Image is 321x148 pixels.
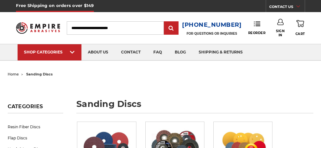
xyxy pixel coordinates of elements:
span: sanding discs [26,72,53,76]
a: contact [115,44,147,60]
h1: sanding discs [76,100,313,113]
span: Reorder [248,31,266,35]
span: Sign In [274,29,287,37]
a: about us [81,44,115,60]
a: shipping & returns [192,44,249,60]
a: Flap Discs [8,132,64,144]
h5: Categories [8,103,64,113]
div: SHOP CATEGORIES [24,50,75,54]
a: faq [147,44,168,60]
a: Cart [295,19,305,37]
a: [PHONE_NUMBER] [182,20,242,30]
img: Empire Abrasives [16,19,60,37]
a: Resin Fiber Discs [8,121,64,132]
span: Cart [295,32,305,36]
a: home [8,72,19,76]
a: Reorder [248,21,266,35]
a: blog [168,44,192,60]
a: CONTACT US [269,3,305,12]
p: FOR QUESTIONS OR INQUIRIES [182,32,242,36]
input: Submit [165,22,178,35]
